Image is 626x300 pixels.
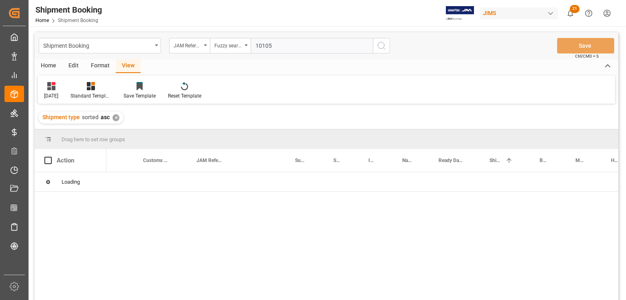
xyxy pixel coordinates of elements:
[168,92,201,100] div: Reset Template
[575,53,599,59] span: Ctrl/CMD + S
[295,158,306,163] span: Supplier Number
[169,38,210,53] button: open menu
[489,158,502,163] span: Shipment type
[611,158,619,163] span: House Bill of Lading Number
[57,157,74,164] div: Action
[71,92,111,100] div: Standard Templates
[402,158,412,163] span: Name of the Carrier/Forwarder
[373,38,390,53] button: search button
[446,6,474,20] img: Exertis%20JAM%20-%20Email%20Logo.jpg_1722504956.jpg
[570,5,580,13] span: 21
[214,40,242,49] div: Fuzzy search
[85,59,116,73] div: Format
[480,5,561,21] button: JIMS
[210,38,251,53] button: open menu
[116,59,141,73] div: View
[575,158,584,163] span: Master [PERSON_NAME] of Lading Number
[112,114,119,121] div: ✕
[82,114,99,120] span: sorted
[439,158,463,163] span: Ready Date
[39,38,161,53] button: open menu
[333,158,342,163] span: Supplier Full Name
[62,59,85,73] div: Edit
[580,4,598,22] button: Help Center
[480,7,558,19] div: JIMS
[44,92,58,100] div: [DATE]
[62,179,80,185] span: Loading
[123,92,156,100] div: Save Template
[62,136,125,142] span: Drag here to set row groups
[35,4,102,16] div: Shipment Booking
[35,18,49,23] a: Home
[196,158,223,163] span: JAM Reference Number
[561,4,580,22] button: show 21 new notifications
[43,40,152,50] div: Shipment Booking
[251,38,373,53] input: Type to search
[368,158,375,163] span: Incoterm
[143,158,170,163] span: Customs documents sent to broker
[540,158,549,163] span: Booking Number
[101,114,110,120] span: asc
[35,59,62,73] div: Home
[557,38,614,53] button: Save
[174,40,201,49] div: JAM Reference Number
[42,114,80,120] span: Shipment type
